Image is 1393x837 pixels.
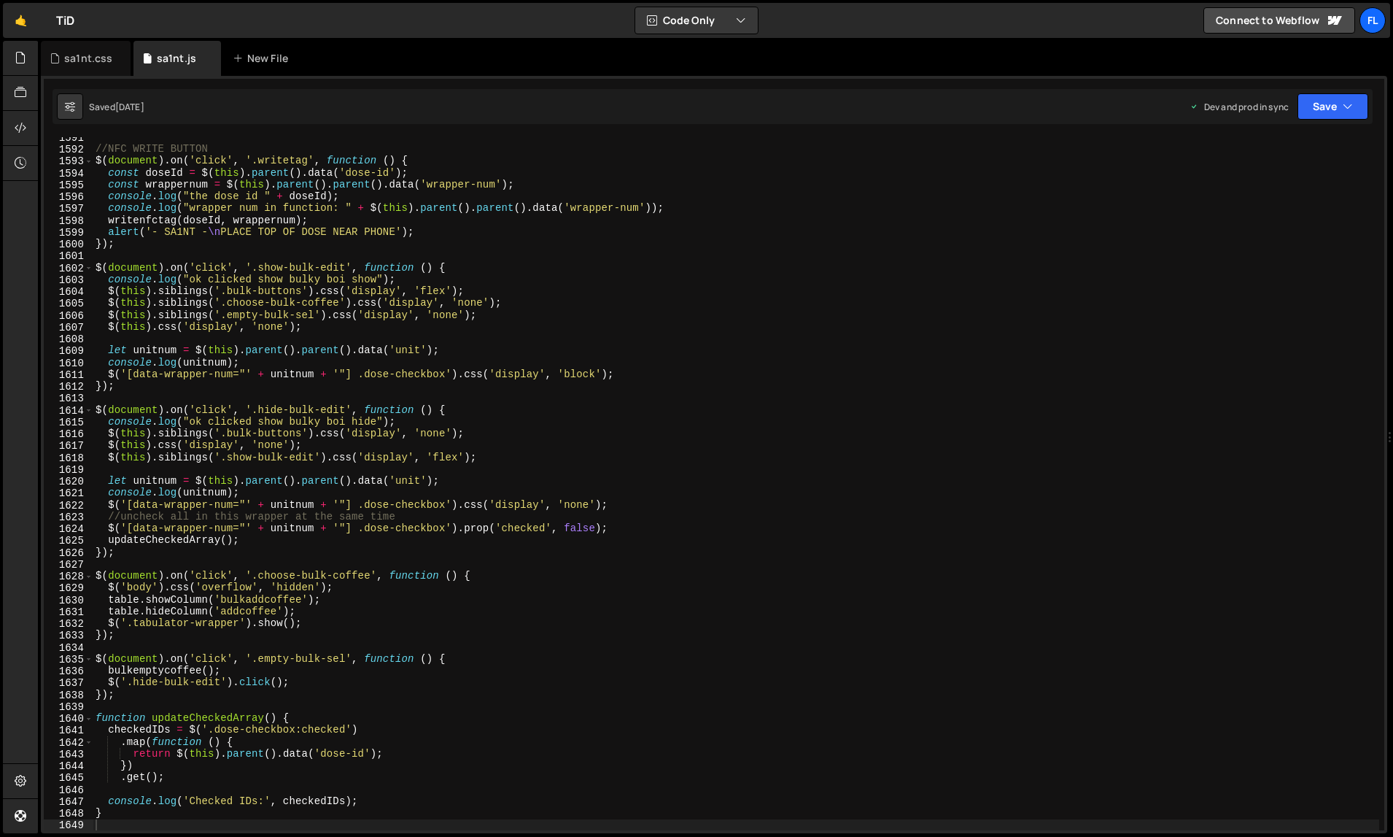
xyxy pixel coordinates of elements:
[1203,7,1355,34] a: Connect to Webflow
[44,286,93,298] div: 1604
[44,298,93,309] div: 1605
[89,101,144,113] div: Saved
[44,345,93,357] div: 1609
[1359,7,1386,34] a: Fl
[233,51,294,66] div: New File
[44,333,93,345] div: 1608
[44,784,93,796] div: 1646
[44,464,93,476] div: 1619
[44,630,93,641] div: 1633
[44,250,93,262] div: 1601
[1297,93,1368,120] button: Save
[635,7,758,34] button: Code Only
[44,203,93,215] div: 1597
[44,500,93,512] div: 1622
[44,417,93,428] div: 1615
[44,322,93,333] div: 1607
[44,559,93,571] div: 1627
[56,12,74,29] div: TiD
[44,239,93,250] div: 1600
[44,666,93,677] div: 1636
[44,191,93,203] div: 1596
[44,274,93,286] div: 1603
[44,168,93,180] div: 1594
[44,819,93,831] div: 1649
[44,523,93,535] div: 1624
[64,51,112,66] div: sa1nt.css
[44,690,93,701] div: 1638
[44,701,93,713] div: 1639
[44,595,93,606] div: 1630
[44,713,93,725] div: 1640
[44,571,93,582] div: 1628
[44,772,93,784] div: 1645
[44,428,93,440] div: 1616
[44,737,93,749] div: 1642
[44,381,93,393] div: 1612
[1190,101,1289,113] div: Dev and prod in sync
[44,369,93,381] div: 1611
[115,101,144,113] div: [DATE]
[44,606,93,618] div: 1631
[44,132,93,144] div: 1591
[44,547,93,559] div: 1626
[44,760,93,772] div: 1644
[44,215,93,227] div: 1598
[44,144,93,155] div: 1592
[44,618,93,630] div: 1632
[44,808,93,819] div: 1648
[44,452,93,464] div: 1618
[44,476,93,487] div: 1620
[44,796,93,808] div: 1647
[44,582,93,594] div: 1629
[44,535,93,547] div: 1625
[44,440,93,452] div: 1617
[44,642,93,654] div: 1634
[44,358,93,369] div: 1610
[44,310,93,322] div: 1606
[44,227,93,239] div: 1599
[44,405,93,417] div: 1614
[44,654,93,666] div: 1635
[44,725,93,736] div: 1641
[44,677,93,689] div: 1637
[3,3,39,38] a: 🤙
[157,51,196,66] div: sa1nt.js
[44,180,93,191] div: 1595
[44,155,93,167] div: 1593
[44,263,93,274] div: 1602
[44,393,93,404] div: 1613
[44,749,93,760] div: 1643
[44,512,93,523] div: 1623
[44,487,93,499] div: 1621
